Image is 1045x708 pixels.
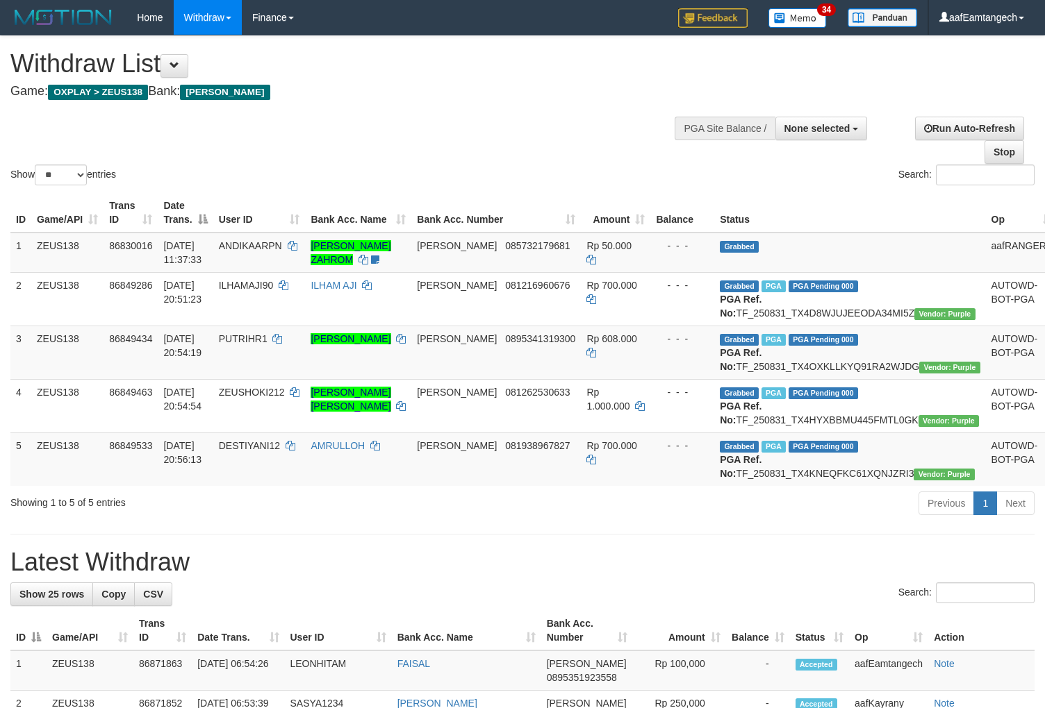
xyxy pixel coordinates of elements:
[656,332,709,346] div: - - -
[417,240,497,251] span: [PERSON_NAME]
[213,193,306,233] th: User ID: activate to sort column ascending
[285,650,392,691] td: LEONHITAM
[586,240,632,251] span: Rp 50.000
[789,441,858,453] span: PGA Pending
[849,650,928,691] td: aafEamtangech
[10,548,1035,576] h1: Latest Withdraw
[397,658,430,669] a: FAISAL
[10,650,47,691] td: 1
[10,432,31,486] td: 5
[163,333,201,358] span: [DATE] 20:54:19
[726,611,790,650] th: Balance: activate to sort column ascending
[656,385,709,399] div: - - -
[505,333,575,344] span: Copy 0895341319300 to clipboard
[143,589,163,600] span: CSV
[848,8,917,27] img: panduan.png
[547,658,627,669] span: [PERSON_NAME]
[133,650,192,691] td: 86871863
[714,193,985,233] th: Status
[505,440,570,451] span: Copy 081938967827 to clipboard
[720,347,762,372] b: PGA Ref. No:
[10,233,31,273] td: 1
[720,441,759,453] span: Grabbed
[47,650,133,691] td: ZEUS138
[417,280,497,291] span: [PERSON_NAME]
[411,193,581,233] th: Bank Acc. Number: activate to sort column ascending
[656,278,709,292] div: - - -
[10,85,683,99] h4: Game: Bank:
[919,491,974,515] a: Previous
[720,454,762,479] b: PGA Ref. No:
[656,239,709,253] div: - - -
[192,650,284,691] td: [DATE] 06:54:26
[109,240,152,251] span: 86830016
[109,387,152,398] span: 86849463
[541,611,633,650] th: Bank Acc. Number: activate to sort column ascending
[47,611,133,650] th: Game/API: activate to sort column ascending
[633,650,726,691] td: Rp 100,000
[768,8,827,28] img: Button%20Memo.svg
[789,280,858,292] span: PGA Pending
[720,294,762,319] b: PGA Ref. No:
[796,659,837,671] span: Accepted
[919,415,979,427] span: Vendor URL: https://trx4.1velocity.biz
[586,440,636,451] span: Rp 700.000
[311,240,390,265] a: [PERSON_NAME] ZAHROM
[163,240,201,265] span: [DATE] 11:37:33
[31,193,104,233] th: Game/API: activate to sort column ascending
[762,280,786,292] span: Marked by aafRornrotha
[505,240,570,251] span: Copy 085732179681 to clipboard
[134,582,172,606] a: CSV
[31,233,104,273] td: ZEUS138
[784,123,850,134] span: None selected
[31,379,104,432] td: ZEUS138
[109,333,152,344] span: 86849434
[219,240,282,251] span: ANDIKAARPN
[714,272,985,326] td: TF_250831_TX4D8WJUJEEODA34MI5Z
[586,387,630,412] span: Rp 1.000.000
[35,165,87,185] select: Showentries
[762,441,786,453] span: Marked by aafRornrotha
[311,333,390,344] a: [PERSON_NAME]
[898,582,1035,603] label: Search:
[726,650,790,691] td: -
[10,611,47,650] th: ID: activate to sort column descending
[720,387,759,399] span: Grabbed
[586,280,636,291] span: Rp 700.000
[720,401,762,425] b: PGA Ref. No:
[219,280,274,291] span: ILHAMAJI90
[392,611,541,650] th: Bank Acc. Name: activate to sort column ascending
[934,658,955,669] a: Note
[936,582,1035,603] input: Search:
[101,589,126,600] span: Copy
[10,193,31,233] th: ID
[104,193,158,233] th: Trans ID: activate to sort column ascending
[10,379,31,432] td: 4
[586,333,636,344] span: Rp 608.000
[849,611,928,650] th: Op: activate to sort column ascending
[714,379,985,432] td: TF_250831_TX4HYXBBMU445FMTL0GK
[192,611,284,650] th: Date Trans.: activate to sort column ascending
[163,280,201,305] span: [DATE] 20:51:23
[31,272,104,326] td: ZEUS138
[720,241,759,253] span: Grabbed
[928,611,1035,650] th: Action
[996,491,1035,515] a: Next
[790,611,849,650] th: Status: activate to sort column ascending
[720,334,759,346] span: Grabbed
[19,589,84,600] span: Show 25 rows
[547,672,617,683] span: Copy 0895351923558 to clipboard
[417,440,497,451] span: [PERSON_NAME]
[10,50,683,78] h1: Withdraw List
[762,387,786,399] span: Marked by aafRornrotha
[417,387,497,398] span: [PERSON_NAME]
[133,611,192,650] th: Trans ID: activate to sort column ascending
[219,387,285,398] span: ZEUSHOKI212
[48,85,148,100] span: OXPLAY > ZEUS138
[720,280,759,292] span: Grabbed
[10,582,93,606] a: Show 25 rows
[10,326,31,379] td: 3
[656,439,709,453] div: - - -
[158,193,213,233] th: Date Trans.: activate to sort column descending
[31,326,104,379] td: ZEUS138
